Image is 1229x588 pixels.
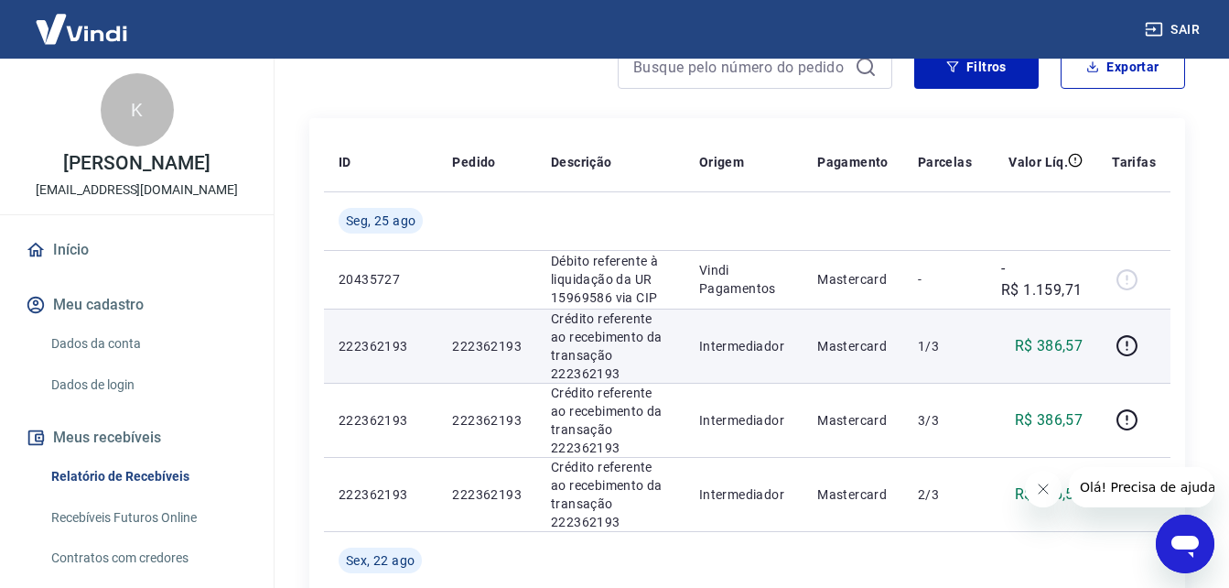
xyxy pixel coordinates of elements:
[1025,471,1062,507] iframe: Fechar mensagem
[699,485,789,504] p: Intermediador
[339,153,351,171] p: ID
[452,337,522,355] p: 222362193
[44,499,252,537] a: Recebíveis Futuros Online
[918,153,972,171] p: Parcelas
[914,45,1039,89] button: Filtros
[918,411,972,430] p: 3/3
[339,337,423,355] p: 222362193
[1069,467,1214,507] iframe: Mensagem da empresa
[918,270,972,289] p: -
[551,153,612,171] p: Descrição
[339,270,423,289] p: 20435727
[699,411,789,430] p: Intermediador
[22,418,252,458] button: Meus recebíveis
[1156,515,1214,573] iframe: Botão para abrir a janela de mensagens
[22,1,141,57] img: Vindi
[551,458,670,531] p: Crédito referente ao recebimento da transação 222362193
[101,73,174,147] div: K
[339,411,423,430] p: 222362193
[452,485,522,504] p: 222362193
[1061,45,1185,89] button: Exportar
[551,384,670,457] p: Crédito referente ao recebimento da transação 222362193
[918,337,972,355] p: 1/3
[44,325,252,363] a: Dados da conta
[346,212,415,230] span: Seg, 25 ago
[63,154,210,173] p: [PERSON_NAME]
[699,153,744,171] p: Origem
[452,153,495,171] p: Pedido
[817,411,889,430] p: Mastercard
[339,485,423,504] p: 222362193
[699,337,789,355] p: Intermediador
[452,411,522,430] p: 222362193
[22,285,252,325] button: Meu cadastro
[1015,335,1083,357] p: R$ 386,57
[44,539,252,577] a: Contratos com credores
[699,261,789,298] p: Vindi Pagamentos
[817,270,889,289] p: Mastercard
[11,13,154,27] span: Olá! Precisa de ajuda?
[817,337,889,355] p: Mastercard
[1015,484,1083,506] p: R$ 386,57
[817,153,889,171] p: Pagamento
[36,180,238,200] p: [EMAIL_ADDRESS][DOMAIN_NAME]
[1008,153,1068,171] p: Valor Líq.
[1015,409,1083,431] p: R$ 386,57
[918,485,972,504] p: 2/3
[44,458,252,495] a: Relatório de Recebíveis
[1001,257,1083,301] p: -R$ 1.159,71
[346,551,415,570] span: Sex, 22 ago
[551,310,670,383] p: Crédito referente ao recebimento da transação 222362193
[633,53,847,81] input: Busque pelo número do pedido
[551,252,670,307] p: Débito referente à liquidação da UR 15969586 via CIP
[1141,13,1207,47] button: Sair
[1112,153,1156,171] p: Tarifas
[817,485,889,504] p: Mastercard
[22,230,252,270] a: Início
[44,366,252,404] a: Dados de login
